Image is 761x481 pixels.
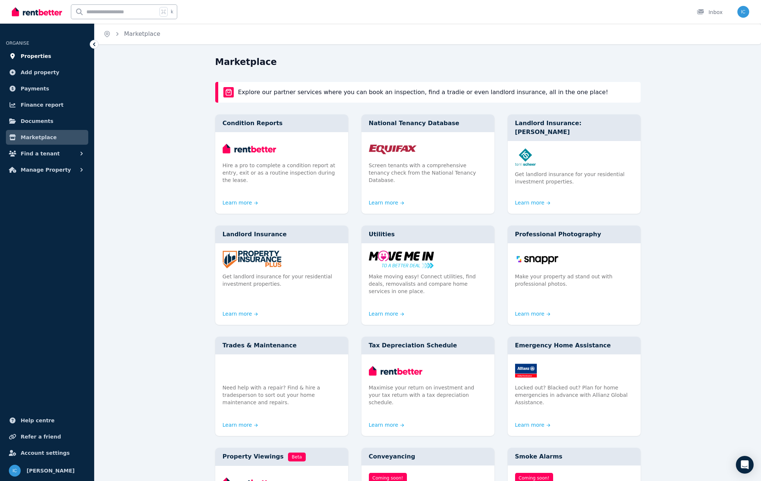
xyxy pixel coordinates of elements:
[515,148,633,166] img: Landlord Insurance: Terri Scheer
[736,456,754,474] div: Open Intercom Messenger
[21,68,59,77] span: Add property
[223,87,234,97] img: rentBetter Marketplace
[508,337,641,354] div: Emergency Home Assistance
[6,429,88,444] a: Refer a friend
[215,226,348,243] div: Landlord Insurance
[369,251,487,268] img: Utilities
[27,466,75,475] span: [PERSON_NAME]
[171,9,173,15] span: k
[737,6,749,18] img: Ian Curtinsmith
[9,465,21,477] img: Ian Curtinsmith
[223,162,341,184] p: Hire a pro to complete a condition report at entry, exit or as a routine inspection during the le...
[223,251,341,268] img: Landlord Insurance
[369,310,404,317] a: Learn more
[515,310,551,317] a: Learn more
[21,165,71,174] span: Manage Property
[223,310,258,317] a: Learn more
[21,117,54,126] span: Documents
[6,81,88,96] a: Payments
[369,199,404,206] a: Learn more
[515,384,633,406] p: Locked out? Blacked out? Plan for home emergencies in advance with Allianz Global Assistance.
[6,114,88,128] a: Documents
[369,140,487,157] img: National Tenancy Database
[369,273,487,295] p: Make moving easy! Connect utilities, find deals, removalists and compare home services in one place.
[6,49,88,63] a: Properties
[508,114,641,141] div: Landlord Insurance: [PERSON_NAME]
[288,453,306,461] span: Beta
[369,421,404,429] a: Learn more
[215,448,348,466] div: Property Viewings
[515,171,633,185] p: Get landlord insurance for your residential investment properties.
[6,446,88,460] a: Account settings
[361,114,494,132] div: National Tenancy Database
[215,337,348,354] div: Trades & Maintenance
[223,384,341,406] p: Need help with a repair? Find & hire a tradesperson to sort out your home maintenance and repairs.
[21,449,70,457] span: Account settings
[6,146,88,161] button: Find a tenant
[21,52,51,61] span: Properties
[361,337,494,354] div: Tax Depreciation Schedule
[223,199,258,206] a: Learn more
[515,199,551,206] a: Learn more
[12,6,62,17] img: RentBetter
[21,133,56,142] span: Marketplace
[223,140,341,157] img: Condition Reports
[508,448,641,465] div: Smoke Alarms
[6,41,29,46] span: ORGANISE
[223,362,341,379] img: Trades & Maintenance
[215,114,348,132] div: Condition Reports
[223,421,258,429] a: Learn more
[515,421,551,429] a: Learn more
[21,100,64,109] span: Finance report
[515,251,633,268] img: Professional Photography
[124,30,160,37] a: Marketplace
[6,162,88,177] button: Manage Property
[238,88,608,97] p: Explore our partner services where you can book an inspection, find a tradie or even landlord ins...
[95,24,169,44] nav: Breadcrumb
[21,84,49,93] span: Payments
[6,130,88,145] a: Marketplace
[6,97,88,112] a: Finance report
[361,448,494,465] div: Conveyancing
[369,384,487,406] p: Maximise your return on investment and your tax return with a tax depreciation schedule.
[361,226,494,243] div: Utilities
[508,226,641,243] div: Professional Photography
[369,362,487,379] img: Tax Depreciation Schedule
[6,413,88,428] a: Help centre
[369,162,487,184] p: Screen tenants with a comprehensive tenancy check from the National Tenancy Database.
[697,8,723,16] div: Inbox
[21,432,61,441] span: Refer a friend
[21,416,55,425] span: Help centre
[515,362,633,379] img: Emergency Home Assistance
[6,65,88,80] a: Add property
[215,56,277,68] h1: Marketplace
[515,273,633,288] p: Make your property ad stand out with professional photos.
[21,149,60,158] span: Find a tenant
[223,273,341,288] p: Get landlord insurance for your residential investment properties.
